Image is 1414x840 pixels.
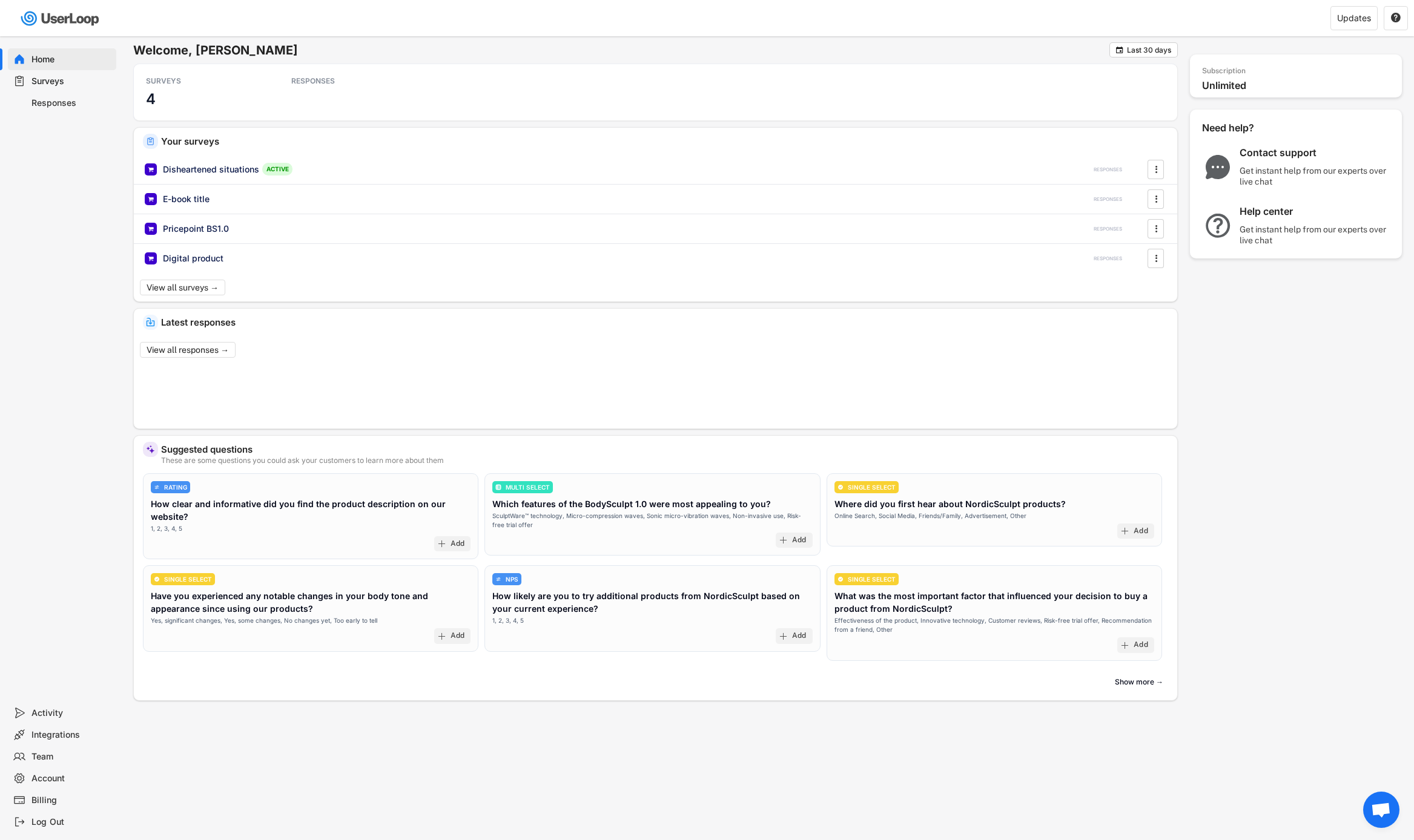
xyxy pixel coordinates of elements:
button: Show more → [1110,673,1168,691]
div: Subscription [1202,67,1246,76]
div: SculptWare™ technology, Micro-compression waves, Sonic micro-vibration waves, Non-invasive use, R... [492,511,812,530]
h6: Welcome, [PERSON_NAME] [133,42,1109,58]
img: CircleTickMinorWhite.svg [837,576,844,582]
div: Add [451,539,465,549]
div: Get instant help from our experts over live chat [1240,165,1391,187]
div: Add [1134,640,1148,650]
div: Add [451,631,465,641]
img: IncomingMajor.svg [146,318,155,327]
div: 1, 2, 3, 4, 5 [492,616,524,625]
button:  [1115,45,1124,54]
img: CircleTickMinorWhite.svg [837,484,844,490]
div: RATING [164,484,187,490]
div: SINGLE SELECT [848,576,896,582]
div: What was the most important factor that influenced your decision to buy a product from NordicSculpt? [834,589,1154,615]
div: Add [792,631,807,641]
div: Log Out [31,816,111,828]
div: Get instant help from our experts over live chat [1240,224,1391,246]
div: Suggested questions [161,445,1168,454]
div: Integrations [31,729,111,741]
div: Surveys [31,76,111,87]
div: Billing [31,795,111,806]
div: Activity [31,707,111,719]
img: AdjustIcon.svg [495,576,501,582]
div: Team [31,751,111,763]
text:  [1155,222,1157,235]
button: View all surveys → [140,280,225,295]
div: Have you experienced any notable changes in your body tone and appearance since using our products? [151,589,471,615]
div: ACTIVE [262,163,292,176]
img: ChatMajor.svg [1202,155,1234,179]
div: Your surveys [161,137,1168,146]
button: View all responses → [140,342,236,358]
div: Which features of the BodySculpt 1.0 were most appealing to you? [492,497,771,510]
div: How clear and informative did you find the product description on our website? [151,497,471,523]
button:  [1150,160,1162,179]
button:  [1150,220,1162,238]
div: Need help? [1202,122,1287,134]
div: Unlimited [1202,79,1396,92]
button:  [1150,249,1162,267]
div: Help center [1240,205,1391,218]
img: userloop-logo-01.svg [18,6,104,31]
img: QuestionMarkInverseMajor.svg [1202,214,1234,238]
div: Home [31,54,111,65]
text:  [1116,45,1123,54]
div: Pricepoint BS1.0 [163,223,229,235]
div: Responses [31,97,111,109]
div: RESPONSES [1094,226,1122,232]
img: CircleTickMinorWhite.svg [154,576,160,582]
div: Digital product [163,252,223,264]
img: AdjustIcon.svg [154,484,160,490]
div: These are some questions you could ask your customers to learn more about them [161,457,1168,464]
button:  [1150,190,1162,208]
div: SINGLE SELECT [848,484,896,490]
div: Latest responses [161,318,1168,327]
text:  [1155,252,1157,264]
a: Open chat [1363,792,1399,828]
div: Last 30 days [1127,47,1171,54]
div: Where did you first hear about NordicSculpt products? [834,497,1066,510]
div: RESPONSES [1094,166,1122,173]
button:  [1390,13,1401,24]
img: ListMajor.svg [495,484,501,490]
div: Disheartened situations [163,163,259,176]
div: RESPONSES [1094,255,1122,262]
text:  [1155,163,1157,176]
div: RESPONSES [1094,196,1122,203]
div: Yes, significant changes, Yes, some changes, No changes yet, Too early to tell [151,616,377,625]
div: Updates [1337,14,1371,22]
div: NPS [506,576,518,582]
div: Contact support [1240,146,1391,159]
div: E-book title [163,193,210,205]
div: Add [792,536,807,545]
div: RESPONSES [291,76,400,86]
div: SURVEYS [146,76,255,86]
div: Effectiveness of the product, Innovative technology, Customer reviews, Risk-free trial offer, Rec... [834,616,1154,634]
text:  [1155,192,1157,205]
div: Add [1134,527,1148,536]
div: How likely are you to try additional products from NordicSculpt based on your current experience? [492,589,812,615]
div: MULTI SELECT [506,484,550,490]
div: SINGLE SELECT [164,576,212,582]
div: Online Search, Social Media, Friends/Family, Advertisement, Other [834,511,1026,520]
div: 1, 2, 3, 4, 5 [151,524,182,533]
div: Account [31,773,111,784]
text:  [1391,12,1401,23]
img: MagicMajor%20%28Purple%29.svg [146,445,155,454]
h3: 4 [146,90,156,108]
